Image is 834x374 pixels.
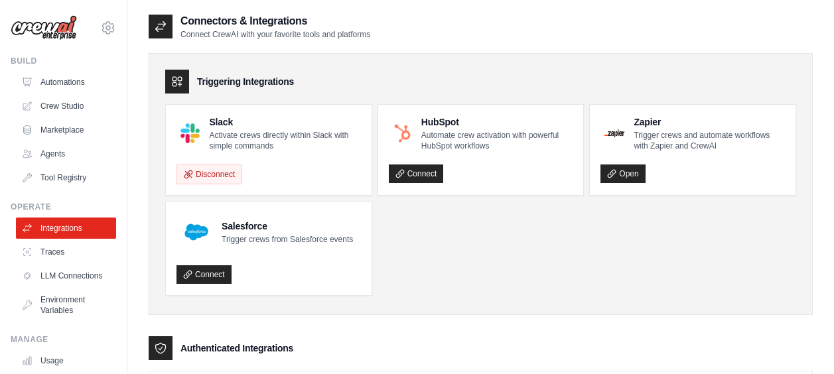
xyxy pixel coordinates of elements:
h4: Zapier [634,115,785,129]
img: Logo [11,15,77,40]
h2: Connectors & Integrations [180,13,370,29]
div: Build [11,56,116,66]
h4: HubSpot [421,115,573,129]
img: Slack Logo [180,123,200,143]
a: Environment Variables [16,289,116,321]
p: Connect CrewAI with your favorite tools and platforms [180,29,370,40]
p: Trigger crews and automate workflows with Zapier and CrewAI [634,130,785,151]
div: Manage [11,334,116,345]
a: Open [600,164,645,183]
a: Integrations [16,218,116,239]
a: Agents [16,143,116,164]
h3: Triggering Integrations [197,75,294,88]
h4: Salesforce [222,219,353,233]
img: Salesforce Logo [180,216,212,248]
iframe: Chat Widget [768,310,834,374]
a: Crew Studio [16,95,116,117]
a: Connect [176,265,232,284]
a: Traces [16,241,116,263]
h4: Slack [209,115,360,129]
a: Tool Registry [16,167,116,188]
p: Automate crew activation with powerful HubSpot workflows [421,130,573,151]
button: Disconnect [176,164,242,184]
img: HubSpot Logo [393,123,412,143]
a: Connect [389,164,444,183]
a: Marketplace [16,119,116,141]
p: Trigger crews from Salesforce events [222,234,353,245]
img: Zapier Logo [604,129,624,137]
div: Widget de chat [768,310,834,374]
p: Activate crews directly within Slack with simple commands [209,130,360,151]
div: Operate [11,202,116,212]
h3: Authenticated Integrations [180,342,293,355]
a: Automations [16,72,116,93]
a: Usage [16,350,116,371]
a: LLM Connections [16,265,116,286]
